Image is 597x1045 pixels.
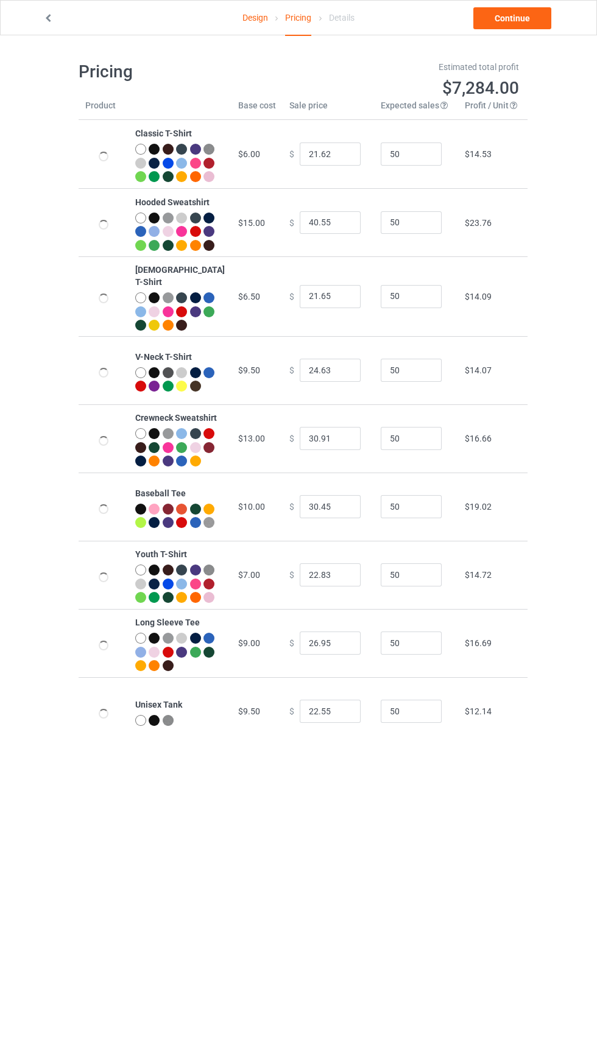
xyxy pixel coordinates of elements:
[465,149,492,159] span: $14.53
[465,292,492,301] span: $14.09
[289,217,294,227] span: $
[79,61,291,83] h1: Pricing
[465,638,492,648] span: $16.69
[307,61,519,73] div: Estimated total profit
[238,434,265,443] span: $13.00
[374,99,458,120] th: Expected sales
[465,434,492,443] span: $16.66
[135,352,192,362] b: V-Neck T-Shirt
[238,706,260,716] span: $9.50
[473,7,551,29] a: Continue
[465,218,492,228] span: $23.76
[289,149,294,159] span: $
[442,78,519,98] span: $7,284.00
[465,365,492,375] span: $14.07
[135,549,187,559] b: Youth T-Shirt
[238,570,260,580] span: $7.00
[238,638,260,648] span: $9.00
[289,365,294,375] span: $
[289,706,294,716] span: $
[458,99,528,120] th: Profit / Unit
[135,197,210,207] b: Hooded Sweatshirt
[238,218,265,228] span: $15.00
[203,565,214,575] img: heather_texture.png
[163,715,174,726] img: heather_texture.png
[238,502,265,512] span: $10.00
[203,517,214,528] img: heather_texture.png
[289,291,294,301] span: $
[289,434,294,443] span: $
[329,1,355,35] div: Details
[465,502,492,512] span: $19.02
[465,570,492,580] span: $14.72
[135,488,186,498] b: Baseball Tee
[238,149,260,159] span: $6.00
[285,1,311,36] div: Pricing
[242,1,268,35] a: Design
[203,144,214,155] img: heather_texture.png
[283,99,374,120] th: Sale price
[465,706,492,716] span: $12.14
[289,502,294,512] span: $
[238,365,260,375] span: $9.50
[135,265,225,287] b: [DEMOGRAPHIC_DATA] T-Shirt
[289,570,294,580] span: $
[289,638,294,648] span: $
[238,292,260,301] span: $6.50
[231,99,283,120] th: Base cost
[135,617,200,627] b: Long Sleeve Tee
[79,99,129,120] th: Product
[135,700,182,709] b: Unisex Tank
[135,413,217,423] b: Crewneck Sweatshirt
[135,128,192,138] b: Classic T-Shirt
